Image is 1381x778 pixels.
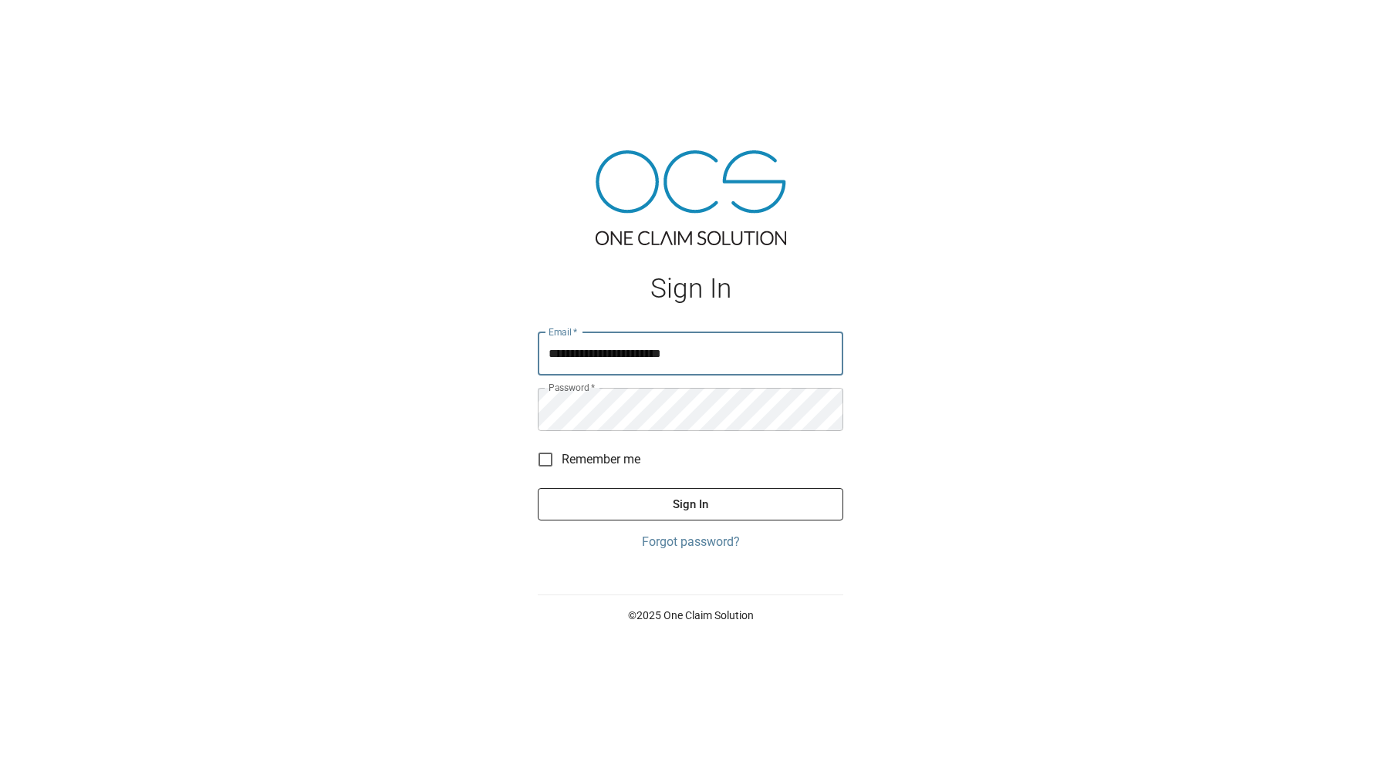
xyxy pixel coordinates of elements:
img: ocs-logo-tra.png [596,150,786,245]
h1: Sign In [538,273,843,305]
label: Email [549,325,578,338]
label: Password [549,381,595,394]
img: ocs-logo-white-transparent.png [19,9,80,40]
p: © 2025 One Claim Solution [538,608,843,623]
a: Forgot password? [538,533,843,551]
span: Remember me [562,450,640,469]
button: Sign In [538,488,843,520]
